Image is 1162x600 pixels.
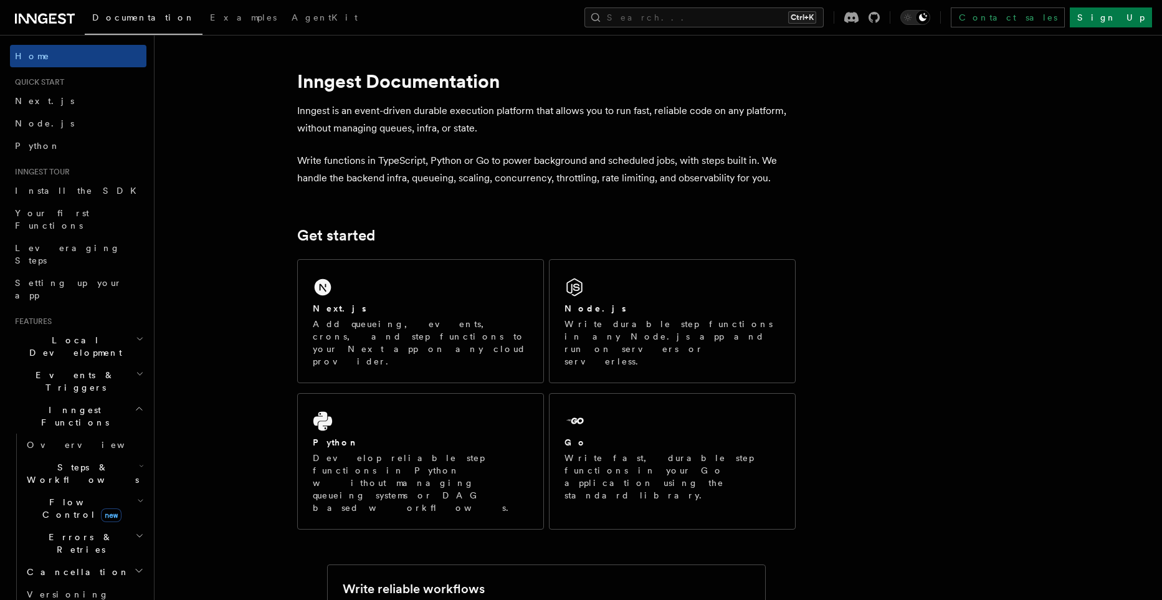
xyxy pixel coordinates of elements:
a: GoWrite fast, durable step functions in your Go application using the standard library. [549,393,796,530]
kbd: Ctrl+K [788,11,816,24]
a: Your first Functions [10,202,146,237]
button: Cancellation [22,561,146,583]
span: Documentation [92,12,195,22]
a: AgentKit [284,4,365,34]
a: Examples [202,4,284,34]
span: Install the SDK [15,186,144,196]
span: Steps & Workflows [22,461,139,486]
span: Overview [27,440,155,450]
button: Search...Ctrl+K [584,7,824,27]
a: Python [10,135,146,157]
button: Local Development [10,329,146,364]
button: Steps & Workflows [22,456,146,491]
a: Next.js [10,90,146,112]
span: Features [10,317,52,326]
span: Events & Triggers [10,369,136,394]
a: Documentation [85,4,202,35]
h2: Go [564,436,587,449]
button: Errors & Retries [22,526,146,561]
h1: Inngest Documentation [297,70,796,92]
a: Home [10,45,146,67]
a: Node.jsWrite durable step functions in any Node.js app and run on servers or serverless. [549,259,796,383]
span: Cancellation [22,566,130,578]
button: Inngest Functions [10,399,146,434]
a: Leveraging Steps [10,237,146,272]
span: Errors & Retries [22,531,135,556]
a: Setting up your app [10,272,146,307]
a: Node.js [10,112,146,135]
a: Contact sales [951,7,1065,27]
span: Local Development [10,334,136,359]
p: Develop reliable step functions in Python without managing queueing systems or DAG based workflows. [313,452,528,514]
p: Write fast, durable step functions in your Go application using the standard library. [564,452,780,502]
a: PythonDevelop reliable step functions in Python without managing queueing systems or DAG based wo... [297,393,544,530]
span: Versioning [27,589,109,599]
a: Next.jsAdd queueing, events, crons, and step functions to your Next app on any cloud provider. [297,259,544,383]
h2: Write reliable workflows [343,580,485,598]
button: Toggle dark mode [900,10,930,25]
p: Add queueing, events, crons, and step functions to your Next app on any cloud provider. [313,318,528,368]
h2: Node.js [564,302,626,315]
p: Write durable step functions in any Node.js app and run on servers or serverless. [564,318,780,368]
a: Install the SDK [10,179,146,202]
span: new [101,508,121,522]
h2: Python [313,436,359,449]
button: Events & Triggers [10,364,146,399]
a: Get started [297,227,375,244]
span: Home [15,50,50,62]
span: Leveraging Steps [15,243,120,265]
p: Inngest is an event-driven durable execution platform that allows you to run fast, reliable code ... [297,102,796,137]
h2: Next.js [313,302,366,315]
button: Flow Controlnew [22,491,146,526]
a: Sign Up [1070,7,1152,27]
p: Write functions in TypeScript, Python or Go to power background and scheduled jobs, with steps bu... [297,152,796,187]
span: Inngest tour [10,167,70,177]
span: Examples [210,12,277,22]
span: Your first Functions [15,208,89,231]
span: Python [15,141,60,151]
span: Node.js [15,118,74,128]
a: Overview [22,434,146,456]
span: AgentKit [292,12,358,22]
span: Next.js [15,96,74,106]
span: Flow Control [22,496,137,521]
span: Quick start [10,77,64,87]
span: Setting up your app [15,278,122,300]
span: Inngest Functions [10,404,135,429]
